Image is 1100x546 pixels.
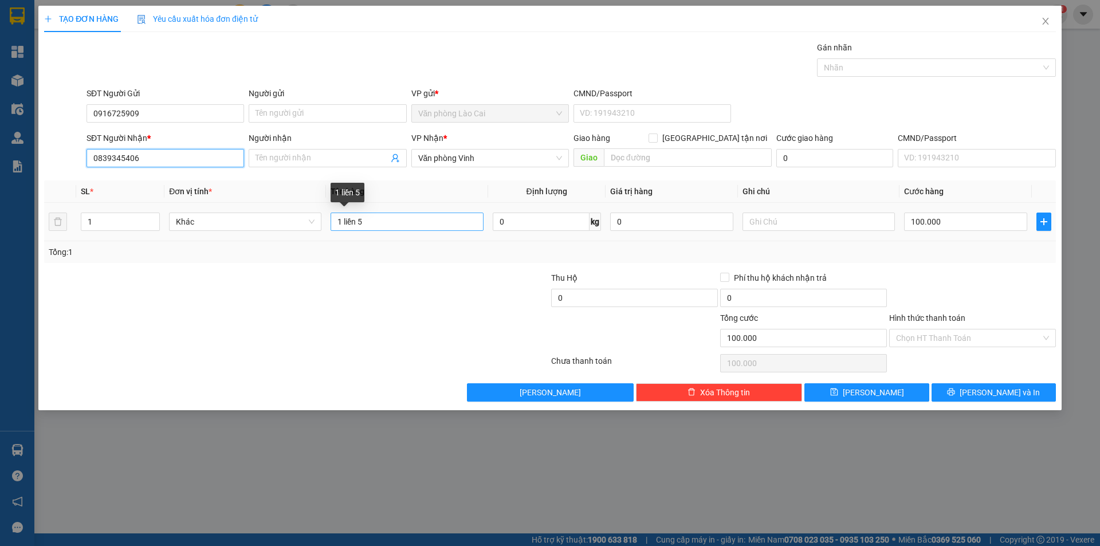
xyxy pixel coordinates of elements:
[137,14,258,23] span: Yêu cầu xuất hóa đơn điện tử
[331,183,364,202] div: 1 liền 5
[687,388,696,397] span: delete
[573,133,610,143] span: Giao hàng
[658,132,772,144] span: [GEOGRAPHIC_DATA] tận nơi
[331,213,483,231] input: VD: Bàn, Ghế
[604,148,772,167] input: Dọc đường
[947,388,955,397] span: printer
[776,149,893,167] input: Cước giao hàng
[843,386,904,399] span: [PERSON_NAME]
[520,386,581,399] span: [PERSON_NAME]
[48,14,172,58] b: [PERSON_NAME] (Vinh - Sapa)
[418,105,562,122] span: Văn phòng Lào Cai
[729,272,831,284] span: Phí thu hộ khách nhận trả
[889,313,965,323] label: Hình thức thanh toán
[610,187,653,196] span: Giá trị hàng
[960,386,1040,399] span: [PERSON_NAME] và In
[87,132,244,144] div: SĐT Người Nhận
[636,383,803,402] button: deleteXóa Thông tin
[137,15,146,24] img: icon
[817,43,852,52] label: Gán nhãn
[81,187,90,196] span: SL
[44,14,119,23] span: TẠO ĐƠN HÀNG
[738,180,899,203] th: Ghi chú
[418,150,562,167] span: Văn phòng Vinh
[551,273,577,282] span: Thu Hộ
[411,133,443,143] span: VP Nhận
[249,87,406,100] div: Người gửi
[1030,6,1062,38] button: Close
[411,87,569,100] div: VP gửi
[700,386,750,399] span: Xóa Thông tin
[776,133,833,143] label: Cước giao hàng
[87,87,244,100] div: SĐT Người Gửi
[573,148,604,167] span: Giao
[804,383,929,402] button: save[PERSON_NAME]
[830,388,838,397] span: save
[720,313,758,323] span: Tổng cước
[932,383,1056,402] button: printer[PERSON_NAME] và In
[898,132,1055,144] div: CMND/Passport
[527,187,567,196] span: Định lượng
[1037,217,1051,226] span: plus
[153,9,277,28] b: [DOMAIN_NAME]
[590,213,601,231] span: kg
[391,154,400,163] span: user-add
[1041,17,1050,26] span: close
[44,15,52,23] span: plus
[60,66,330,106] h1: Giao dọc đường
[49,213,67,231] button: delete
[249,132,406,144] div: Người nhận
[49,246,425,258] div: Tổng: 1
[169,187,212,196] span: Đơn vị tính
[176,213,315,230] span: Khác
[467,383,634,402] button: [PERSON_NAME]
[904,187,944,196] span: Cước hàng
[610,213,733,231] input: 0
[742,213,895,231] input: Ghi Chú
[550,355,719,375] div: Chưa thanh toán
[573,87,731,100] div: CMND/Passport
[1036,213,1051,231] button: plus
[6,66,92,85] h2: SHF21MNT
